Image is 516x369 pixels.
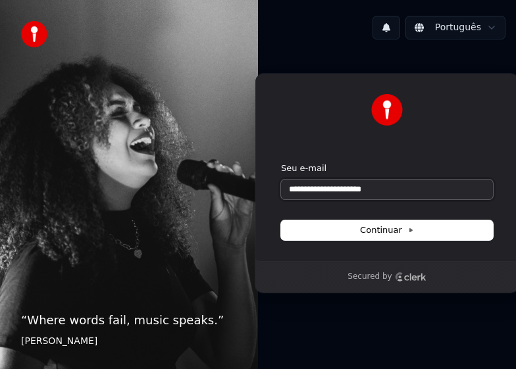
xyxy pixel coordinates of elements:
[360,224,414,236] span: Continuar
[21,311,237,330] p: “ Where words fail, music speaks. ”
[21,21,47,47] img: youka
[281,220,493,240] button: Continuar
[395,272,426,282] a: Clerk logo
[281,162,326,174] label: Seu e-mail
[348,272,392,282] p: Secured by
[371,94,403,126] img: Youka
[21,335,237,348] footer: [PERSON_NAME]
